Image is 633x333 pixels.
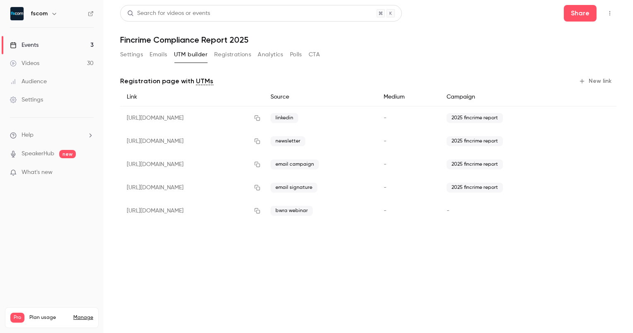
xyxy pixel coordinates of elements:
div: [URL][DOMAIN_NAME] [120,199,264,222]
span: - [384,185,387,191]
div: Audience [10,77,47,86]
img: fscom [10,7,24,20]
span: linkedin [271,113,298,123]
span: - [384,162,387,167]
a: Manage [73,314,93,321]
div: [URL][DOMAIN_NAME] [120,176,264,199]
button: Analytics [258,48,283,61]
span: email campaign [271,159,319,169]
div: Source [264,88,377,106]
button: New link [575,75,616,88]
button: Polls [290,48,302,61]
div: [URL][DOMAIN_NAME] [120,106,264,130]
li: help-dropdown-opener [10,131,94,140]
p: Registration page with [120,76,213,86]
button: UTM builder [174,48,208,61]
span: 2025 fincrime report [447,183,503,193]
span: new [59,150,76,158]
div: Campaign [440,88,568,106]
div: Search for videos or events [127,9,210,18]
span: Help [22,131,34,140]
button: CTA [309,48,320,61]
span: - [384,115,387,121]
div: Events [10,41,39,49]
a: SpeakerHub [22,150,54,158]
span: What's new [22,168,53,177]
button: Share [564,5,597,22]
div: Link [120,88,264,106]
span: email signature [271,183,317,193]
div: [URL][DOMAIN_NAME] [120,153,264,176]
span: Plan usage [29,314,68,321]
span: - [384,208,387,214]
h6: fscom [31,10,48,18]
iframe: Noticeable Trigger [84,169,94,176]
span: 2025 fincrime report [447,159,503,169]
div: Videos [10,59,39,68]
div: Settings [10,96,43,104]
button: Emails [150,48,167,61]
span: 2025 fincrime report [447,113,503,123]
span: Pro [10,313,24,323]
h1: Fincrime Compliance Report 2025 [120,35,616,45]
a: UTMs [196,76,213,86]
span: - [447,208,449,214]
span: - [384,138,387,144]
button: Settings [120,48,143,61]
button: Registrations [214,48,251,61]
span: newsletter [271,136,305,146]
span: bwra webinar [271,206,313,216]
div: Medium [377,88,440,106]
div: [URL][DOMAIN_NAME] [120,130,264,153]
span: 2025 fincrime report [447,136,503,146]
